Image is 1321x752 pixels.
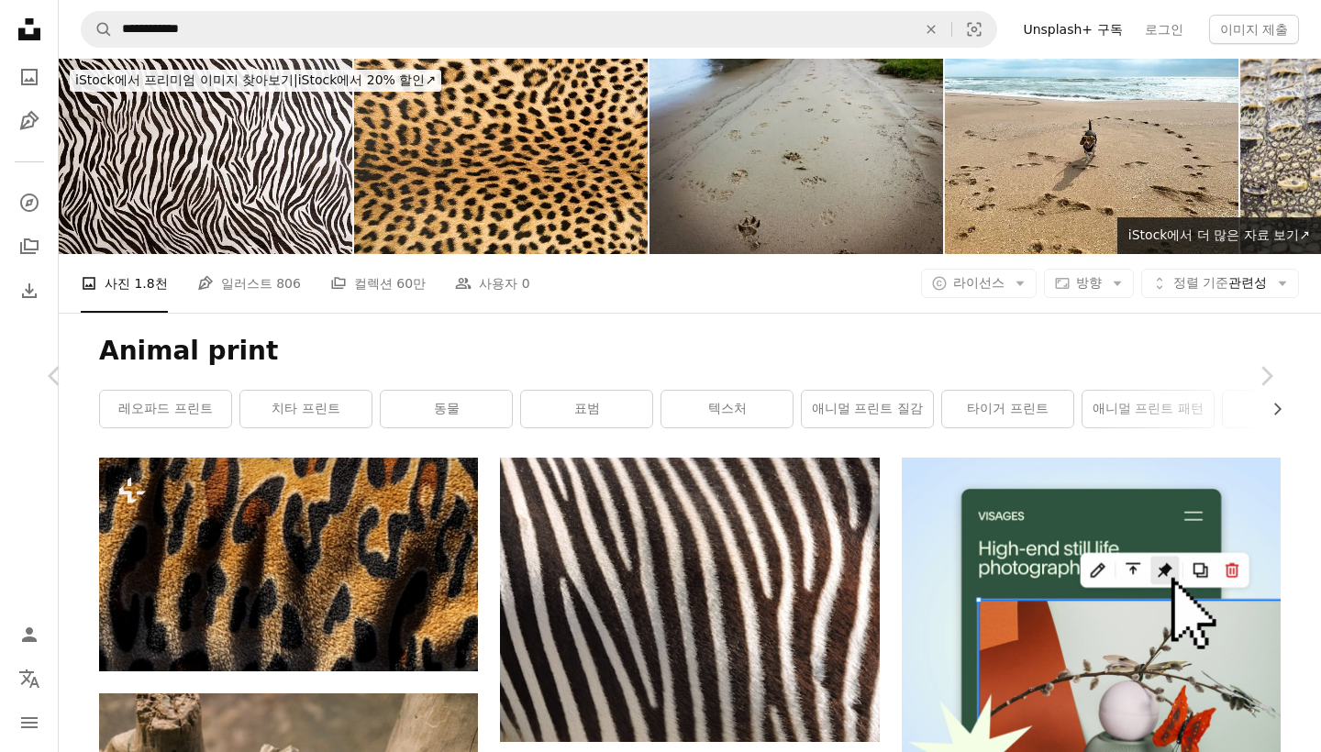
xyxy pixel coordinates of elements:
a: 탐색 [11,184,48,221]
button: 삭제 [911,12,951,47]
a: 텍스처 [661,391,793,427]
span: 정렬 기준 [1173,275,1228,290]
img: 모래에 발자국을 남기고 해변을 달리는 비글 개 [945,59,1238,254]
a: 사용자 0 [455,254,529,313]
span: 라이선스 [953,275,1005,290]
a: 애니멀 프린트 패턴 [1082,391,1214,427]
a: 흑인과 백인 얼룩말 섬유 [500,592,879,608]
span: 806 [276,273,301,293]
a: 치타 프린트 [240,391,372,427]
a: 일러스트 806 [197,254,301,313]
a: 타이거 프린트 [942,391,1073,427]
button: 시각적 검색 [952,12,996,47]
span: 0 [522,273,530,293]
button: 메뉴 [11,704,48,741]
a: Unsplash+ 구독 [1012,15,1133,44]
span: 방향 [1076,275,1102,290]
button: 라이선스 [921,269,1037,298]
span: 관련성 [1173,274,1267,293]
img: 흑인과 백인 얼룩말 섬유 [500,458,879,742]
button: Unsplash 검색 [82,12,113,47]
a: 표범 [521,391,652,427]
button: 언어 [11,660,48,697]
button: 정렬 기준관련성 [1141,269,1299,298]
a: 컬렉션 60만 [330,254,426,313]
h1: Animal print [99,335,1281,368]
a: iStock에서 더 많은 자료 보기↗ [1117,217,1321,254]
button: 이미지 제출 [1209,15,1299,44]
span: iStock에서 20% 할인 ↗ [75,72,436,87]
a: 애니멀 프린트 패브릭의 클로즈업 [99,556,478,572]
a: 레오파드 프린트 [100,391,231,427]
span: iStock에서 더 많은 자료 보기 ↗ [1128,227,1310,242]
img: 피부의 애니메이션 2/레오퍼드 [354,59,648,254]
a: 동물 [381,391,512,427]
a: 일러스트 [11,103,48,139]
a: 다운로드 내역 [11,272,48,309]
a: 애니멀 프린트 질감 [802,391,933,427]
a: 다음 [1211,288,1321,464]
a: 사진 [11,59,48,95]
span: iStock에서 프리미엄 이미지 찾아보기 | [75,72,298,87]
img: 애니멀 프린트 패브릭의 클로즈업 [99,458,478,670]
a: 로그인 / 가입 [11,616,48,653]
a: 로그인 [1134,15,1194,44]
button: 방향 [1044,269,1134,298]
img: Paw print on the beach [649,59,943,254]
img: zebra pattern [59,59,352,254]
a: iStock에서 프리미엄 이미지 찾아보기|iStock에서 20% 할인↗ [59,59,452,103]
a: 컬렉션 [11,228,48,265]
span: 60만 [396,273,426,293]
form: 사이트 전체에서 이미지 찾기 [81,11,997,48]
